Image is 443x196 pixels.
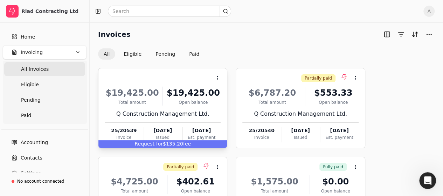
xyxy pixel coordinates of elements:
div: No account connected [17,178,64,184]
button: A [423,6,435,17]
span: Invoicing [21,49,43,56]
div: Invoice filter options [98,48,205,60]
button: Invoicing [3,45,86,59]
div: $19,425.00 [166,87,221,99]
div: Invoice [105,134,143,141]
div: Open balance [313,188,359,194]
a: Contacts [3,151,86,165]
div: Q Construction Management Ltd. [242,110,358,118]
h2: Invoices [98,29,131,40]
span: Contacts [21,154,42,162]
div: $19,425.00 [105,87,160,99]
a: No account connected [3,175,86,188]
div: [DATE] [182,127,221,134]
div: Total amount [242,188,306,194]
div: Total amount [105,99,160,106]
span: fee [183,141,191,147]
div: Invoice [242,134,281,141]
div: Open balance [308,99,358,106]
span: Fully paid [323,164,343,170]
span: Partially paid [167,164,194,170]
a: Eligible [4,77,85,92]
div: $6,787.20 [242,87,302,99]
span: Paid [21,112,31,119]
span: Eligible [21,81,39,88]
div: Riad Contracting Ltd [21,8,83,15]
div: 25/20539 [105,127,143,134]
button: Sort [409,29,421,40]
div: $1,575.00 [242,175,306,188]
iframe: Intercom live chat [419,172,436,189]
button: Pending [150,48,181,60]
a: Accounting [3,135,86,149]
div: Total amount [105,188,164,194]
input: Search [108,6,231,17]
div: Issued [281,134,320,141]
a: All Invoices [4,62,85,76]
div: Est. payment [320,134,358,141]
div: [DATE] [320,127,358,134]
a: Home [3,30,86,44]
div: Open balance [166,99,221,106]
div: 25/20540 [242,127,281,134]
button: Paid [184,48,205,60]
span: Home [21,33,35,41]
a: Paid [4,108,85,122]
button: All [98,48,115,60]
button: Eligible [118,48,147,60]
div: Q Construction Management Ltd. [105,110,221,118]
span: Pending [21,96,41,104]
span: All Invoices [21,66,49,73]
div: $553.33 [308,87,358,99]
div: [DATE] [143,127,182,134]
div: Issued [143,134,182,141]
div: [DATE] [281,127,320,134]
div: Est. payment [182,134,221,141]
a: Settings [3,166,86,180]
div: $4,725.00 [105,175,164,188]
div: $135.20 [98,140,227,148]
div: Total amount [242,99,302,106]
button: More [423,29,435,40]
span: Request for [134,141,163,147]
span: Partially paid [305,75,332,81]
span: Settings [21,170,41,177]
div: Open balance [170,188,221,194]
span: Accounting [21,139,48,146]
a: Pending [4,93,85,107]
div: $402.61 [170,175,221,188]
div: $0.00 [313,175,359,188]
